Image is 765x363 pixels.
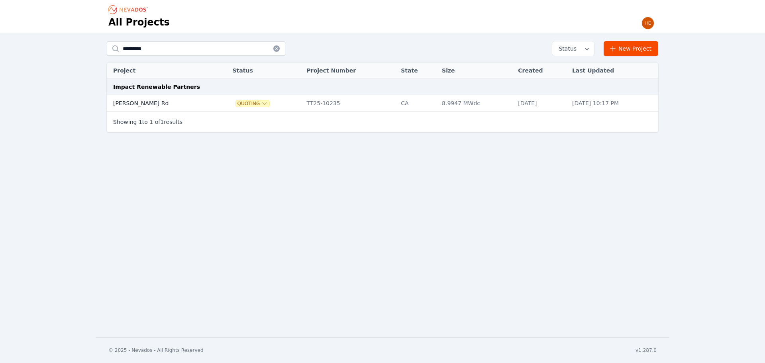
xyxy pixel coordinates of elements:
[108,347,204,353] div: © 2025 - Nevados - All Rights Reserved
[438,63,514,79] th: Size
[302,95,397,112] td: TT25-10235
[108,16,170,29] h1: All Projects
[568,63,658,79] th: Last Updated
[604,41,658,56] a: New Project
[107,79,658,95] td: Impact Renewable Partners
[438,95,514,112] td: 8.9947 MWdc
[160,119,164,125] span: 1
[636,347,657,353] div: v1.287.0
[397,63,438,79] th: State
[107,95,216,112] td: [PERSON_NAME] Rd
[107,63,216,79] th: Project
[552,41,594,56] button: Status
[107,95,658,112] tr: [PERSON_NAME] RdQuotingTT25-10235CA8.9947 MWdc[DATE][DATE] 10:17 PM
[568,95,658,112] td: [DATE] 10:17 PM
[236,100,270,107] button: Quoting
[229,63,303,79] th: Status
[113,118,182,126] p: Showing to of results
[514,63,568,79] th: Created
[139,119,142,125] span: 1
[514,95,568,112] td: [DATE]
[397,95,438,112] td: CA
[641,17,654,29] img: Henar Luque
[108,3,151,16] nav: Breadcrumb
[555,45,577,53] span: Status
[302,63,397,79] th: Project Number
[149,119,153,125] span: 1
